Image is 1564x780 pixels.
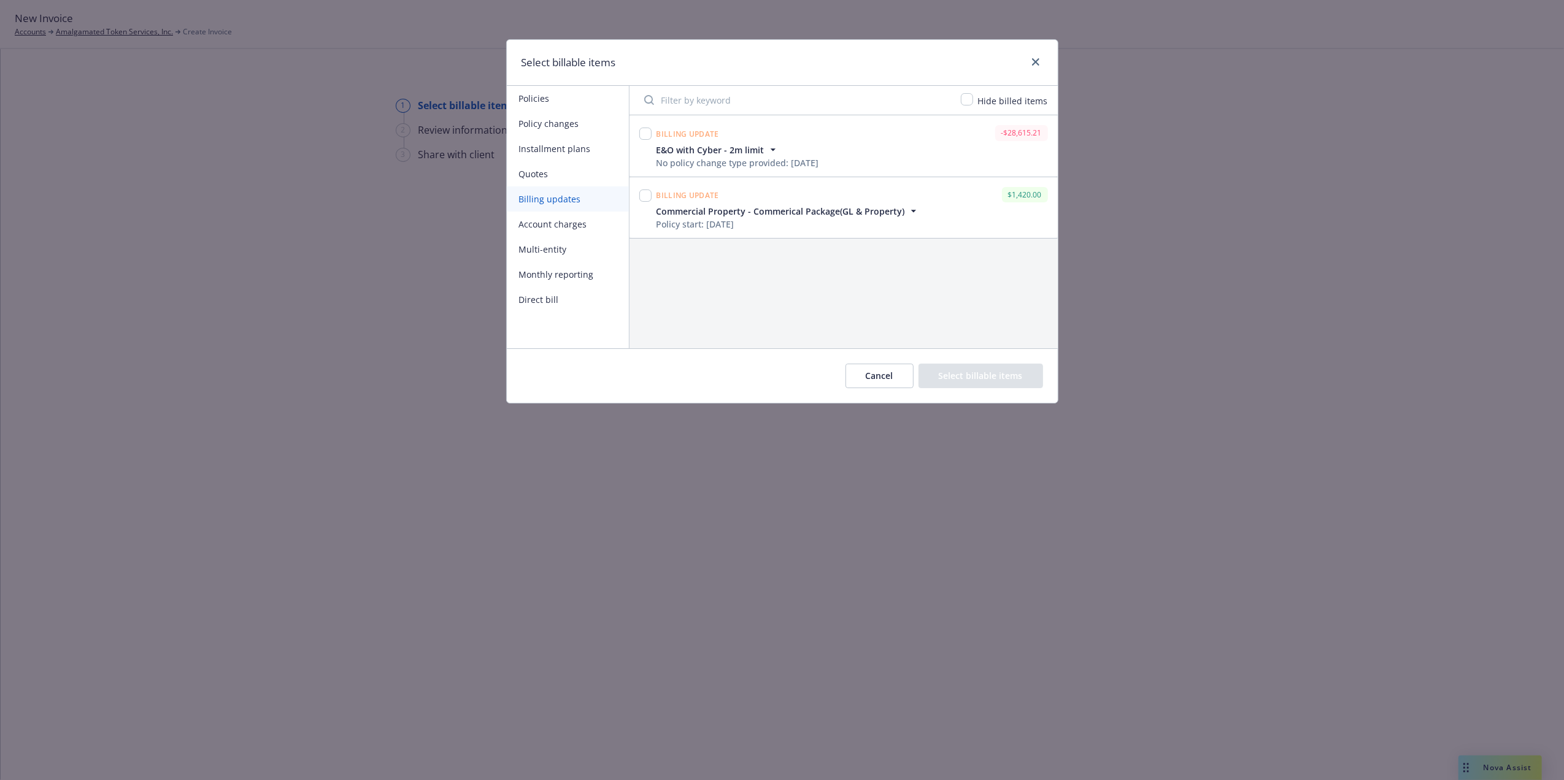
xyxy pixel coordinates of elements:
[657,143,765,156] span: E&O with Cyber - 2m limit
[507,237,629,262] button: Multi-entity
[507,86,629,111] button: Policies
[657,218,920,231] div: Policy start: [DATE]
[1002,187,1048,202] div: $1,420.00
[507,287,629,312] button: Direct bill
[978,95,1048,107] span: Hide billed items
[507,262,629,287] button: Monthly reporting
[657,129,719,139] span: Billing update
[846,364,914,388] button: Cancel
[657,190,719,201] span: Billing update
[507,136,629,161] button: Installment plans
[522,55,616,71] h1: Select billable items
[507,111,629,136] button: Policy changes
[507,161,629,186] button: Quotes
[507,212,629,237] button: Account charges
[657,205,905,218] span: Commercial Property - Commerical Package(GL & Property)
[507,186,629,212] button: Billing updates
[657,156,819,169] div: No policy change type provided: [DATE]
[995,125,1048,140] div: -$28,615.21
[1028,55,1043,69] a: close
[637,88,953,112] input: Filter by keyword
[657,143,819,156] button: E&O with Cyber - 2m limit
[657,205,920,218] button: Commercial Property - Commerical Package(GL & Property)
